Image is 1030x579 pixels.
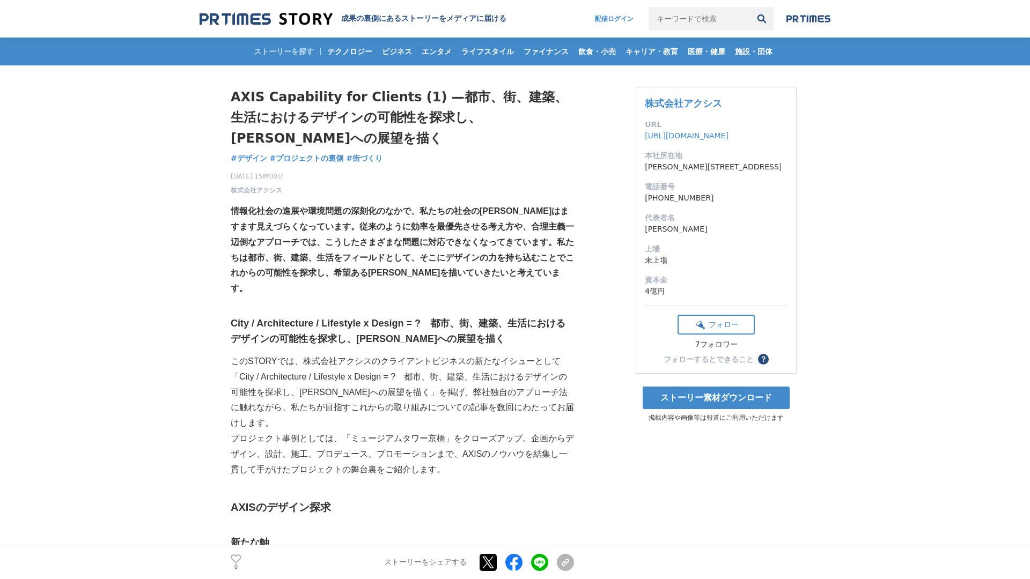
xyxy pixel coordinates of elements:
[417,47,456,56] span: エンタメ
[645,150,788,161] dt: 本社所在地
[231,172,284,181] span: [DATE] 15時00分
[231,153,267,163] span: #デザイン
[621,47,682,56] span: キャリア・教育
[378,38,416,65] a: ビジネス
[645,161,788,173] dd: [PERSON_NAME][STREET_ADDRESS]
[231,499,574,516] h2: AXISのデザイン探求
[621,38,682,65] a: キャリア・教育
[457,47,518,56] span: ライフスタイル
[519,38,573,65] a: ファイナンス
[231,87,574,149] h1: AXIS Capability for Clients (1) —都市、街、建築、生活におけるデザインの可能性を探求し、[PERSON_NAME]への展望を描く
[645,119,788,130] dt: URL
[231,354,574,431] p: このSTORYでは、株式会社アクシスのクライアントビジネスの新たなイシューとして「City / Architecture / Lifestyle x Design = ? 都市、街、建築、生活に...
[645,212,788,224] dt: 代表者名
[231,535,574,551] h3: 新たな軸
[645,98,722,109] a: 株式会社アクシス
[457,38,518,65] a: ライフスタイル
[645,286,788,297] dd: 4億円
[341,14,506,24] h2: 成果の裏側にあるストーリーをメディアに届ける
[758,354,769,365] button: ？
[574,38,620,65] a: 飲食・小売
[323,38,377,65] a: テクノロジー
[786,14,830,23] img: prtimes
[346,153,382,163] span: #街づくり
[645,243,788,255] dt: 上場
[200,12,506,26] a: 成果の裏側にあるストーリーをメディアに届ける 成果の裏側にあるストーリーをメディアに届ける
[760,355,767,363] span: ？
[731,38,777,65] a: 施設・団体
[417,38,456,65] a: エンタメ
[346,153,382,164] a: #街づくり
[664,355,754,363] div: フォローするとできること
[231,185,282,195] a: 株式会社アクシス
[636,413,797,422] p: 掲載内容や画像等は報道にご利用いただけます
[643,387,790,409] a: ストーリー素材ダウンロード
[270,153,344,164] a: #プロジェクトの裏側
[519,47,573,56] span: ファイナンス
[574,47,620,56] span: 飲食・小売
[645,224,788,235] dd: [PERSON_NAME]
[584,7,644,31] a: 配信ログイン
[731,47,777,56] span: 施設・団体
[384,558,467,567] p: ストーリーをシェアする
[678,340,755,350] div: 7フォロワー
[378,47,416,56] span: ビジネス
[231,153,267,164] a: #デザイン
[231,206,574,293] strong: 情報化社会の進展や環境問題の深刻化のなかで、私たちの社会の[PERSON_NAME]はますます見えづらくなっています。従来のように効率を最優先させる考え方や、合理主義一辺倒なアプローチでは、こう...
[683,47,730,56] span: 医療・健康
[645,192,788,204] dd: [PHONE_NUMBER]
[645,274,788,286] dt: 資本金
[750,7,774,31] button: 検索
[645,131,729,140] a: [URL][DOMAIN_NAME]
[678,315,755,335] button: フォロー
[645,255,788,266] dd: 未上場
[649,7,750,31] input: キーワードで検索
[200,12,333,26] img: 成果の裏側にあるストーリーをメディアに届ける
[231,565,241,570] p: 0
[231,316,574,347] h3: City / Architecture / Lifestyle x Design = ? 都市、街、建築、生活におけるデザインの可能性を探求し、[PERSON_NAME]への展望を描く
[683,38,730,65] a: 医療・健康
[645,181,788,192] dt: 電話番号
[270,153,344,163] span: #プロジェクトの裏側
[323,47,377,56] span: テクノロジー
[231,431,574,477] p: プロジェクト事例としては、「ミュージアムタワー京橋」をクローズアップ。企画からデザイン、設計、施工、プロデュース、プロモーションまで、AXISのノウハウを結集し一貫して手がけたプロジェクトの舞台...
